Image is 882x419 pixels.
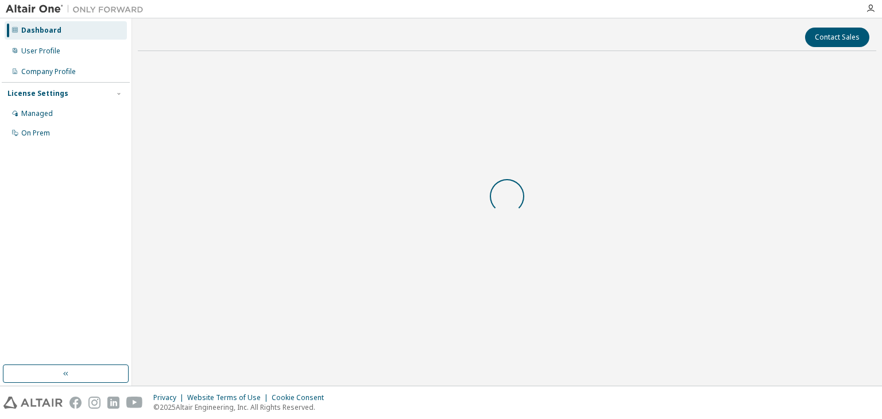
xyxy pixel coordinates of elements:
[6,3,149,15] img: Altair One
[153,402,331,412] p: © 2025 Altair Engineering, Inc. All Rights Reserved.
[21,26,61,35] div: Dashboard
[126,397,143,409] img: youtube.svg
[7,89,68,98] div: License Settings
[3,397,63,409] img: altair_logo.svg
[69,397,82,409] img: facebook.svg
[107,397,119,409] img: linkedin.svg
[21,46,60,56] div: User Profile
[21,109,53,118] div: Managed
[88,397,100,409] img: instagram.svg
[187,393,272,402] div: Website Terms of Use
[153,393,187,402] div: Privacy
[21,129,50,138] div: On Prem
[272,393,331,402] div: Cookie Consent
[21,67,76,76] div: Company Profile
[805,28,869,47] button: Contact Sales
